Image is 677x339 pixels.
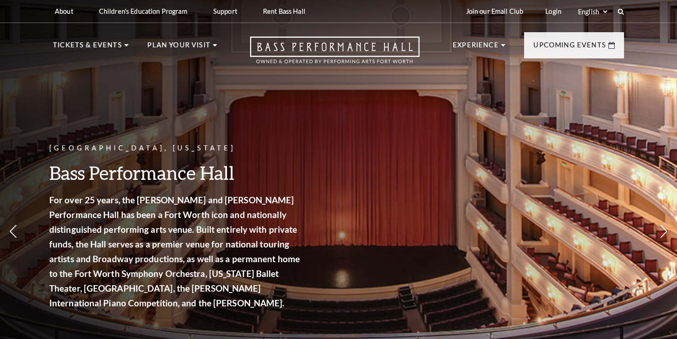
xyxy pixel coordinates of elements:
[453,40,499,56] p: Experience
[533,40,606,56] p: Upcoming Events
[49,195,300,308] strong: For over 25 years, the [PERSON_NAME] and [PERSON_NAME] Performance Hall has been a Fort Worth ico...
[263,7,305,15] p: Rent Bass Hall
[55,7,73,15] p: About
[147,40,210,56] p: Plan Your Visit
[576,7,609,16] select: Select:
[53,40,122,56] p: Tickets & Events
[99,7,187,15] p: Children's Education Program
[49,143,303,154] p: [GEOGRAPHIC_DATA], [US_STATE]
[49,161,303,184] h3: Bass Performance Hall
[213,7,237,15] p: Support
